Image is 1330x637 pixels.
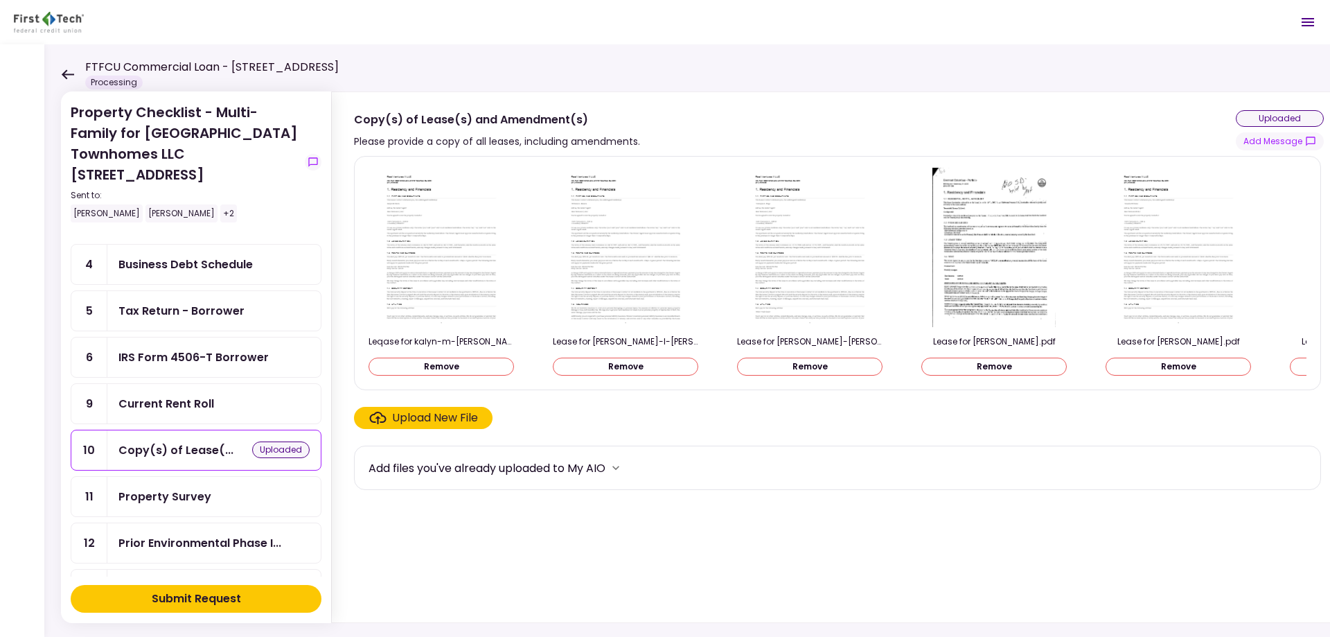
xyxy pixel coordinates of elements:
div: Property Survey [118,488,211,505]
div: 9 [71,384,107,424]
a: 6IRS Form 4506-T Borrower [71,337,321,378]
div: Copy(s) of Lease(s) and Amendment(s) [118,442,233,459]
div: Lease for TARESSA CALDWELL.pdf [921,335,1067,348]
button: more [605,457,626,478]
a: 12Prior Environmental Phase I and/or Phase II [71,523,321,564]
div: Current Rent Roll [118,395,214,412]
div: 12 [71,523,107,563]
div: Lease for williams-l-rankin.pdf [553,335,698,348]
div: uploaded [1236,110,1324,127]
button: Remove [737,358,883,376]
a: 9Current Rent Roll [71,383,321,424]
div: Lease for tanesha-williamsr.pdf [1106,335,1251,348]
button: show-messages [1236,132,1324,150]
div: Sent to: [71,189,299,202]
span: Click here to upload the required document [354,407,493,429]
div: 11 [71,477,107,516]
button: show-messages [305,154,321,171]
div: 10 [71,430,107,470]
div: IRS Form 4506-T Borrower [118,349,269,366]
div: Upload New File [392,410,478,426]
div: Property Checklist - Multi-Family for [GEOGRAPHIC_DATA] Townhomes LLC [STREET_ADDRESS] [71,102,299,222]
button: Open menu [1291,6,1324,39]
div: Lease for tremayne-l-paige.pdf [737,335,883,348]
div: Tax Return - Borrower [118,302,245,320]
a: 11Property Survey [71,476,321,517]
div: Add files you've already uploaded to My AIO [369,460,605,477]
div: Please provide a copy of all leases, including amendments. [354,133,640,150]
div: [PERSON_NAME] [71,204,143,222]
button: Submit Request [71,585,321,613]
div: uploaded [252,442,310,458]
h1: FTFCU Commercial Loan - [STREET_ADDRESS] [85,59,339,76]
a: 13Management Agreement [71,569,321,610]
button: Remove [921,358,1067,376]
a: 4Business Debt Schedule [71,244,321,285]
button: Remove [1106,358,1251,376]
a: 5Tax Return - Borrower [71,290,321,331]
div: Processing [85,76,143,89]
div: Submit Request [152,591,241,607]
a: 10Copy(s) of Lease(s) and Amendment(s)uploaded [71,430,321,471]
div: [PERSON_NAME] [145,204,218,222]
button: Remove [553,358,698,376]
div: Copy(s) of Lease(s) and Amendment(s) [354,111,640,128]
div: Prior Environmental Phase I and/or Phase II [118,534,281,552]
img: Partner icon [14,12,84,33]
div: 6 [71,338,107,377]
button: Remove [369,358,514,376]
div: Leqase for kalyn-m-davis.pdf [369,335,514,348]
div: +2 [220,204,237,222]
div: Business Debt Schedule [118,256,253,273]
div: 4 [71,245,107,284]
div: 13 [71,570,107,609]
div: 5 [71,291,107,331]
